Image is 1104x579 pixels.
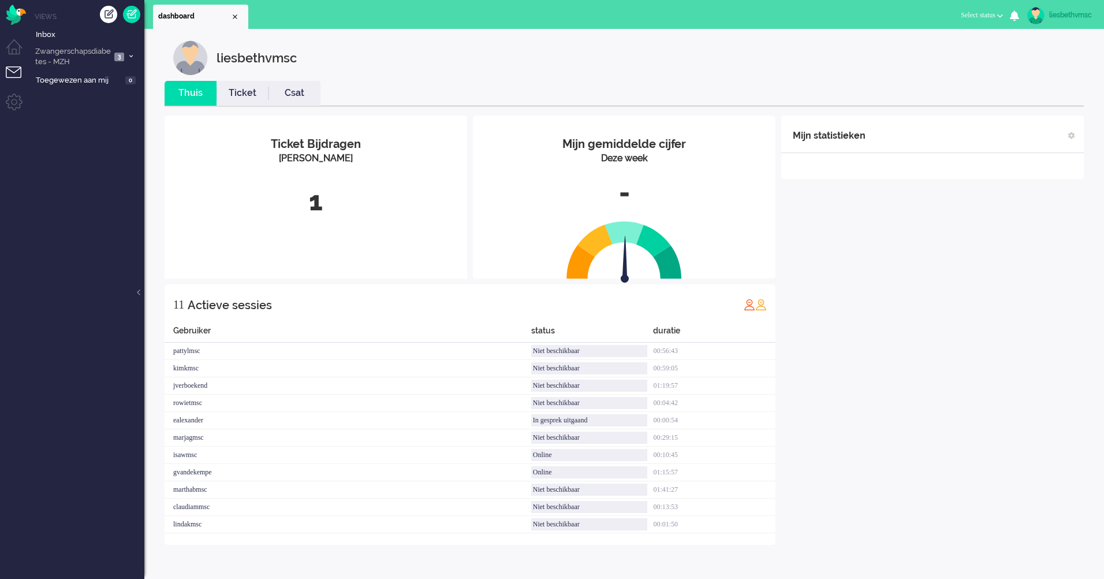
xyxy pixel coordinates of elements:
div: Niet beschikbaar [531,397,648,409]
div: liesbethvmsc [1049,9,1092,21]
div: 00:01:50 [653,516,775,533]
a: Ticket [217,87,268,100]
div: Niet beschikbaar [531,432,648,444]
a: liesbethvmsc [1025,7,1092,24]
div: Niet beschikbaar [531,362,648,374]
div: duratie [653,325,775,343]
div: 00:00:54 [653,412,775,429]
a: Omnidesk [6,8,26,16]
span: 3 [114,53,124,61]
span: dashboard [158,12,230,21]
a: Thuis [165,87,217,100]
img: customer.svg [173,40,208,75]
a: Inbox [33,28,144,40]
div: 00:13:53 [653,499,775,516]
span: 0 [125,76,136,85]
div: [PERSON_NAME] [173,152,458,165]
li: Tickets menu [6,66,32,92]
img: semi_circle.svg [566,221,682,279]
div: Niet beschikbaar [531,380,648,392]
a: Quick Ticket [123,6,140,23]
span: Select status [961,11,995,19]
li: Dashboard [153,5,248,29]
div: 1 [173,183,458,221]
div: ealexander [165,412,531,429]
div: - [482,174,767,212]
span: Inbox [36,29,144,40]
li: Views [35,12,144,21]
div: lindakmsc [165,516,531,533]
li: Dashboard menu [6,39,32,65]
div: 11 [173,293,184,316]
span: Toegewezen aan mij [36,75,122,86]
div: liesbethvmsc [217,40,297,75]
img: arrow.svg [600,236,650,285]
div: marjagmsc [165,429,531,447]
img: profile_red.svg [744,299,755,310]
img: profile_orange.svg [755,299,767,310]
div: jverboekend [165,377,531,395]
span: Zwangerschapsdiabetes - MZH [33,46,111,68]
li: Admin menu [6,94,32,120]
div: 00:59:05 [653,360,775,377]
div: Niet beschikbaar [531,484,648,496]
div: In gesprek uitgaand [531,414,648,426]
div: Niet beschikbaar [531,518,648,530]
div: Creëer ticket [100,6,117,23]
li: Ticket [217,81,268,106]
div: gvandekempe [165,464,531,481]
div: 01:19:57 [653,377,775,395]
div: Mijn gemiddelde cijfer [482,136,767,153]
div: Online [531,449,648,461]
div: pattylmsc [165,343,531,360]
div: 01:15:57 [653,464,775,481]
div: Ticket Bijdragen [173,136,458,153]
div: rowietmsc [165,395,531,412]
div: Actieve sessies [188,294,272,317]
div: Close tab [230,12,240,21]
div: kimkmsc [165,360,531,377]
div: claudiammsc [165,499,531,516]
img: avatar [1027,7,1045,24]
li: Thuis [165,81,217,106]
div: 00:04:42 [653,395,775,412]
div: status [531,325,654,343]
div: Niet beschikbaar [531,501,648,513]
div: Mijn statistieken [793,124,866,147]
div: isawmsc [165,447,531,464]
div: marthabmsc [165,481,531,499]
div: Niet beschikbaar [531,345,648,357]
div: 00:56:43 [653,343,775,360]
div: 00:10:45 [653,447,775,464]
div: 01:41:27 [653,481,775,499]
a: Toegewezen aan mij 0 [33,73,144,86]
li: Select status [954,3,1010,29]
div: Deze week [482,152,767,165]
li: Csat [268,81,320,106]
div: 00:29:15 [653,429,775,447]
div: Online [531,466,648,478]
div: Gebruiker [165,325,531,343]
button: Select status [954,7,1010,24]
a: Csat [268,87,320,100]
img: flow_omnibird.svg [6,5,26,25]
